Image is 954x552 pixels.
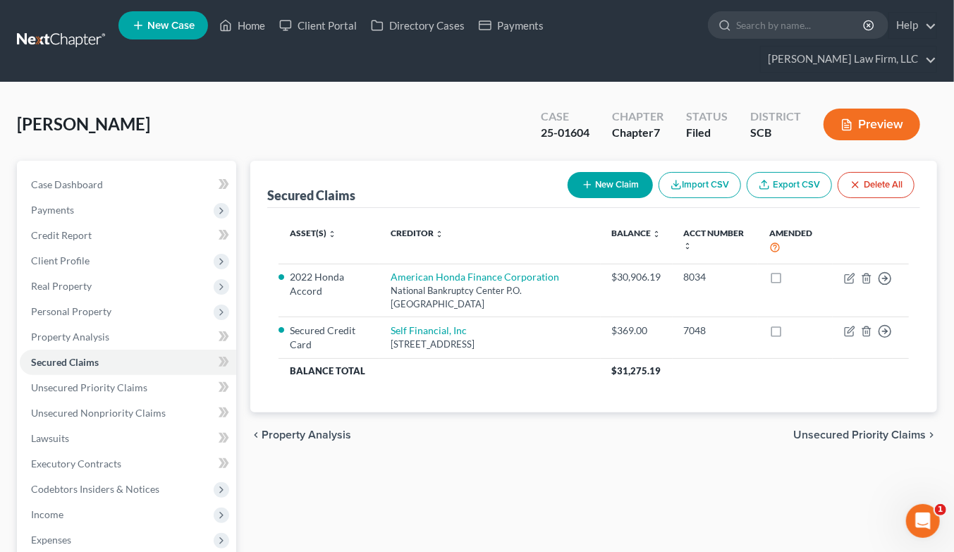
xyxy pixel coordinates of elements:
div: National Bankruptcy Center P.O. [GEOGRAPHIC_DATA] [391,284,589,310]
span: Payments [31,204,74,216]
div: District [750,109,801,125]
span: New Case [147,20,195,31]
a: Client Portal [272,13,364,38]
span: Unsecured Priority Claims [31,381,147,393]
span: Secured Claims [31,356,99,368]
i: chevron_left [250,429,262,441]
span: Credit Report [31,229,92,241]
button: chevron_left Property Analysis [250,429,351,441]
th: Amended [758,219,833,264]
span: Lawsuits [31,432,69,444]
button: Import CSV [659,172,741,198]
span: 1 [935,504,946,515]
div: Chapter [612,125,663,141]
i: unfold_more [328,230,336,238]
a: Credit Report [20,223,236,248]
button: Unsecured Priority Claims chevron_right [793,429,937,441]
a: Lawsuits [20,426,236,451]
a: Property Analysis [20,324,236,350]
th: Balance Total [279,358,600,384]
a: Home [212,13,272,38]
span: Unsecured Nonpriority Claims [31,407,166,419]
span: Executory Contracts [31,458,121,470]
div: Case [541,109,589,125]
a: Creditor unfold_more [391,228,444,238]
a: Export CSV [747,172,832,198]
div: 25-01604 [541,125,589,141]
i: unfold_more [684,242,692,250]
div: SCB [750,125,801,141]
span: Property Analysis [262,429,351,441]
a: Self Financial, Inc [391,324,467,336]
span: [PERSON_NAME] [17,114,150,134]
span: Income [31,508,63,520]
iframe: Intercom live chat [906,504,940,538]
li: 2022 Honda Accord [290,270,368,298]
span: Codebtors Insiders & Notices [31,483,159,495]
i: unfold_more [435,230,444,238]
a: Balance unfold_more [612,228,661,238]
a: American Honda Finance Corporation [391,271,559,283]
a: Directory Cases [364,13,472,38]
a: Case Dashboard [20,172,236,197]
div: Chapter [612,109,663,125]
span: $31,275.19 [612,365,661,376]
div: 8034 [684,270,747,284]
a: Payments [472,13,551,38]
a: Secured Claims [20,350,236,375]
a: [PERSON_NAME] Law Firm, LLC [761,47,936,72]
a: Unsecured Priority Claims [20,375,236,400]
span: 7 [654,125,660,139]
span: Real Property [31,280,92,292]
a: Acct Number unfold_more [684,228,745,250]
div: Status [686,109,728,125]
div: $369.00 [612,324,661,338]
a: Asset(s) unfold_more [290,228,336,238]
i: chevron_right [926,429,937,441]
button: Preview [824,109,920,140]
span: Unsecured Priority Claims [793,429,926,441]
div: [STREET_ADDRESS] [391,338,589,351]
button: Delete All [838,172,915,198]
a: Executory Contracts [20,451,236,477]
span: Client Profile [31,254,90,266]
li: Secured Credit Card [290,324,368,352]
a: Help [889,13,936,38]
input: Search by name... [736,12,865,38]
div: $30,906.19 [612,270,661,284]
span: Property Analysis [31,331,109,343]
span: Case Dashboard [31,178,103,190]
div: Secured Claims [267,187,355,204]
span: Expenses [31,534,71,546]
a: Unsecured Nonpriority Claims [20,400,236,426]
div: 7048 [684,324,747,338]
div: Filed [686,125,728,141]
span: Personal Property [31,305,111,317]
i: unfold_more [653,230,661,238]
button: New Claim [568,172,653,198]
